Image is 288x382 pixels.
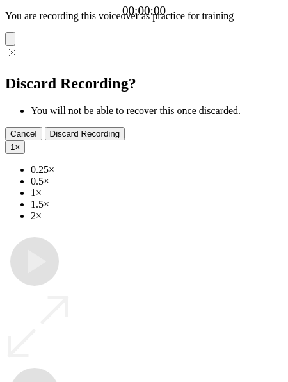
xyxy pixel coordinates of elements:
li: 1× [31,187,283,199]
li: 2× [31,210,283,222]
button: 1× [5,140,25,154]
p: You are recording this voiceover as practice for training [5,10,283,22]
li: 1.5× [31,199,283,210]
button: Cancel [5,127,42,140]
li: 0.25× [31,164,283,176]
h2: Discard Recording? [5,75,283,92]
button: Discard Recording [45,127,125,140]
li: 0.5× [31,176,283,187]
a: 00:00:00 [122,4,166,18]
span: 1 [10,142,15,152]
li: You will not be able to recover this once discarded. [31,105,283,117]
